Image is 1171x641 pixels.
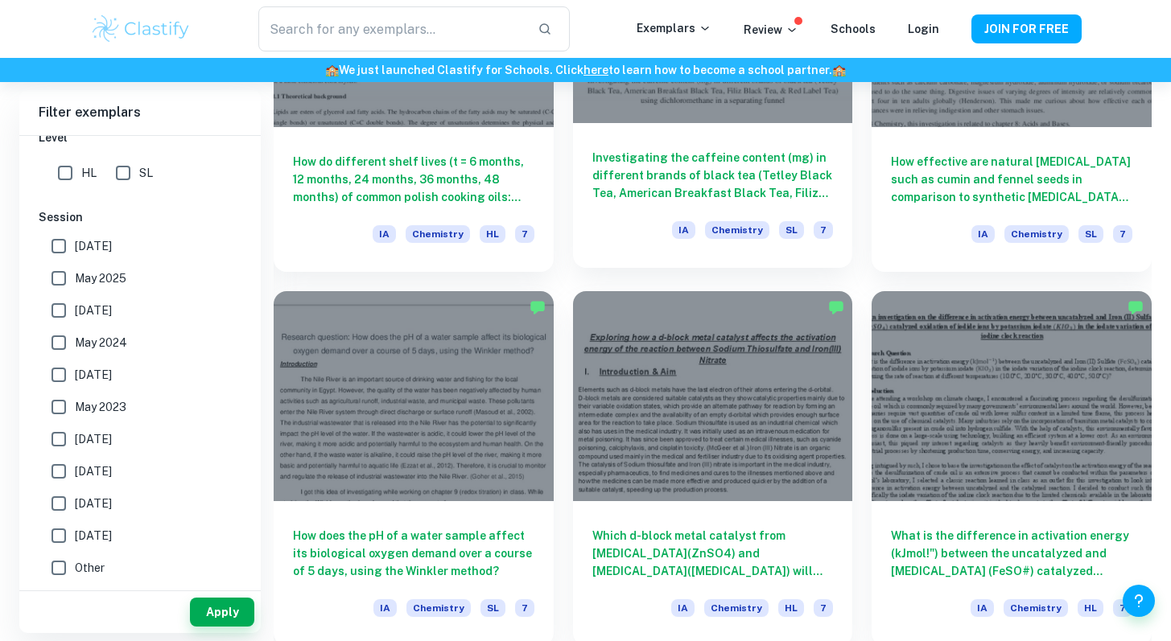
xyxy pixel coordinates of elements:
span: 🏫 [832,64,846,76]
span: SL [139,164,153,182]
span: IA [373,225,396,243]
span: Chemistry [406,599,471,617]
span: SL [779,221,804,239]
h6: Session [39,208,241,226]
span: IA [373,599,397,617]
span: 7 [814,221,833,239]
h6: Investigating the caffeine content (mg) in different brands of black tea (Tetley Black Tea, Ameri... [592,149,834,202]
a: Login [908,23,939,35]
span: [DATE] [75,495,112,512]
span: HL [1078,599,1103,617]
h6: Filter exemplars [19,90,261,135]
span: May 2023 [75,398,126,416]
button: JOIN FOR FREE [971,14,1082,43]
h6: How does the pH of a water sample affect its biological oxygen demand over a course of 5 days, us... [293,527,534,580]
span: 7 [1113,225,1132,243]
button: Apply [190,598,254,627]
h6: Which d-block metal catalyst from [MEDICAL_DATA](ZnSO4) and [MEDICAL_DATA]([MEDICAL_DATA]) will l... [592,527,834,580]
span: 🏫 [325,64,339,76]
img: Marked [828,299,844,315]
img: Marked [1128,299,1144,315]
span: IA [671,599,695,617]
p: Exemplars [637,19,711,37]
span: May 2025 [75,269,126,287]
span: 7 [1113,599,1132,617]
span: SL [480,599,505,617]
span: Chemistry [406,225,470,243]
span: HL [778,599,804,617]
h6: What is the difference in activation energy (kJmol!") between the uncatalyzed and [MEDICAL_DATA] ... [891,527,1132,580]
span: Chemistry [1004,225,1069,243]
span: HL [480,225,505,243]
h6: How do different shelf lives (t = 6 months, 12 months, 24 months, 36 months, 48 months) of common... [293,153,534,206]
button: Help and Feedback [1123,585,1155,617]
span: SL [1078,225,1103,243]
span: Other [75,559,105,577]
a: Schools [831,23,876,35]
span: [DATE] [75,527,112,544]
span: 7 [515,225,534,243]
span: [DATE] [75,237,112,255]
p: Review [744,21,798,39]
input: Search for any exemplars... [258,6,524,51]
span: IA [971,599,994,617]
h6: How effective are natural [MEDICAL_DATA] such as cumin and fennel seeds in comparison to syntheti... [891,153,1132,206]
span: Chemistry [1004,599,1068,617]
span: [DATE] [75,366,112,384]
span: Chemistry [704,599,769,617]
h6: We just launched Clastify for Schools. Click to learn how to become a school partner. [3,61,1168,79]
img: Marked [530,299,546,315]
span: 7 [515,599,534,617]
h6: Level [39,129,241,146]
span: 7 [814,599,833,617]
img: Clastify logo [90,13,192,45]
span: IA [971,225,995,243]
span: [DATE] [75,302,112,319]
span: IA [672,221,695,239]
span: Chemistry [705,221,769,239]
span: [DATE] [75,462,112,480]
span: [DATE] [75,430,112,448]
span: HL [81,164,97,182]
span: May 2024 [75,334,127,351]
a: here [583,64,608,76]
